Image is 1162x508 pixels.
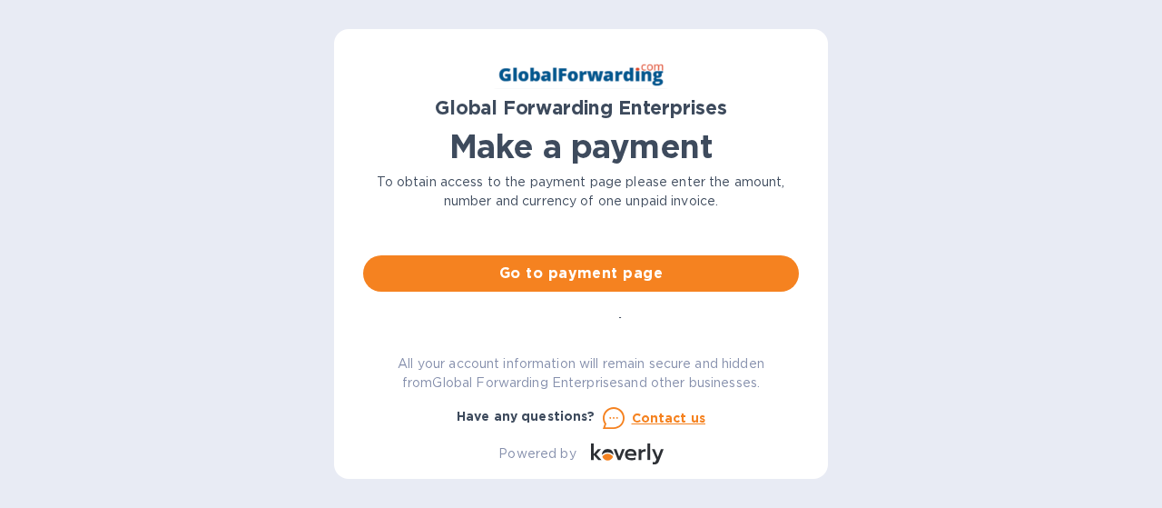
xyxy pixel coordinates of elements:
[498,444,576,463] p: Powered by
[363,354,799,393] p: All your account information will remain secure and hidden from Global Forwarding Enterprises and...
[363,173,799,211] p: To obtain access to the payment page please enter the amount, number and currency of one unpaid i...
[457,409,596,423] b: Have any questions?
[363,255,799,292] button: Go to payment page
[363,127,799,165] h1: Make a payment
[518,315,643,330] b: You can pay using:
[435,96,727,119] b: Global Forwarding Enterprises
[378,263,784,284] span: Go to payment page
[632,411,706,425] u: Contact us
